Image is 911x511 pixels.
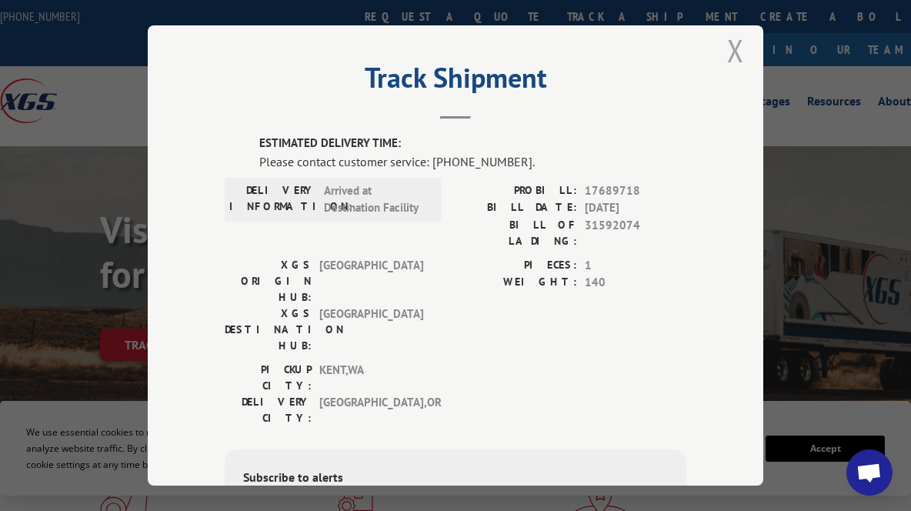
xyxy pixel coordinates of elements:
span: KENT , WA [319,362,423,394]
div: Please contact customer service: [PHONE_NUMBER]. [259,152,686,171]
span: Arrived at Destination Facility [324,182,428,217]
label: XGS DESTINATION HUB: [225,306,312,354]
span: [GEOGRAPHIC_DATA] [319,306,423,354]
button: Close modal [727,30,744,71]
span: [GEOGRAPHIC_DATA] [319,257,423,306]
label: PICKUP CITY: [225,362,312,394]
label: ESTIMATED DELIVERY TIME: [259,135,686,152]
label: XGS ORIGIN HUB: [225,257,312,306]
span: 1 [585,257,686,275]
label: DELIVERY CITY: [225,394,312,426]
label: DELIVERY INFORMATION: [229,182,316,217]
span: 31592074 [585,217,686,249]
label: BILL DATE: [455,199,577,217]
h2: Track Shipment [225,67,686,96]
span: 140 [585,274,686,292]
span: [DATE] [585,199,686,217]
label: BILL OF LADING: [455,217,577,249]
label: PROBILL: [455,182,577,200]
span: 17689718 [585,182,686,200]
div: Subscribe to alerts [243,468,668,490]
div: Open chat [846,449,893,496]
label: WEIGHT: [455,274,577,292]
span: [GEOGRAPHIC_DATA] , OR [319,394,423,426]
label: PIECES: [455,257,577,275]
